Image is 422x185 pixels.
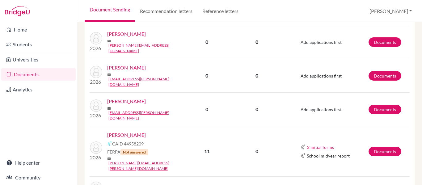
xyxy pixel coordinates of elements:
img: de Castro, Marina [90,66,102,78]
a: [PERSON_NAME][EMAIL_ADDRESS][PERSON_NAME][DOMAIN_NAME] [108,160,190,171]
button: [PERSON_NAME] [367,5,415,17]
span: FERPA [107,149,148,155]
a: Help center [1,157,76,169]
p: 2026 [90,78,102,86]
span: Add applications first [301,40,342,45]
a: Universities [1,53,76,66]
b: 0 [205,106,208,112]
span: School midyear report [307,153,350,159]
span: mail [107,73,111,77]
a: Community [1,171,76,184]
p: 2026 [90,112,102,119]
a: Home [1,23,76,36]
span: mail [107,107,111,110]
img: Common App logo [301,145,306,149]
a: Documents [369,71,401,81]
a: [PERSON_NAME] [107,131,146,139]
img: Common App logo [301,153,306,158]
p: 2026 [90,154,102,161]
img: Conde, Daniel [90,32,102,44]
span: mail [107,157,111,161]
a: Students [1,38,76,51]
b: 0 [205,73,208,78]
a: [PERSON_NAME] [107,30,146,38]
img: Bridge-U [5,6,30,16]
span: Add applications first [301,73,342,78]
a: Documents [369,37,401,47]
p: 0 [228,72,285,79]
b: 0 [205,39,208,45]
a: Analytics [1,83,76,96]
span: mail [107,39,111,43]
img: Common App logo [107,141,112,146]
a: [PERSON_NAME][EMAIL_ADDRESS][DOMAIN_NAME] [108,43,190,54]
p: 0 [228,106,285,113]
img: de Castro, Guilherme [90,99,102,112]
a: Documents [369,105,401,114]
a: Documents [1,68,76,81]
a: Documents [369,147,401,156]
a: [EMAIL_ADDRESS][PERSON_NAME][DOMAIN_NAME] [108,110,190,121]
p: 0 [228,38,285,46]
a: [EMAIL_ADDRESS][PERSON_NAME][DOMAIN_NAME] [108,76,190,87]
span: Add applications first [301,107,342,112]
a: [PERSON_NAME] [107,98,146,105]
button: 2 initial forms [307,144,334,151]
p: 2026 [90,44,102,52]
span: CAID 44958209 [112,141,144,147]
span: Not answered [120,149,148,155]
img: de Castro, Júlia [90,141,102,154]
a: [PERSON_NAME] [107,64,146,71]
p: 0 [228,148,285,155]
b: 11 [204,148,210,154]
